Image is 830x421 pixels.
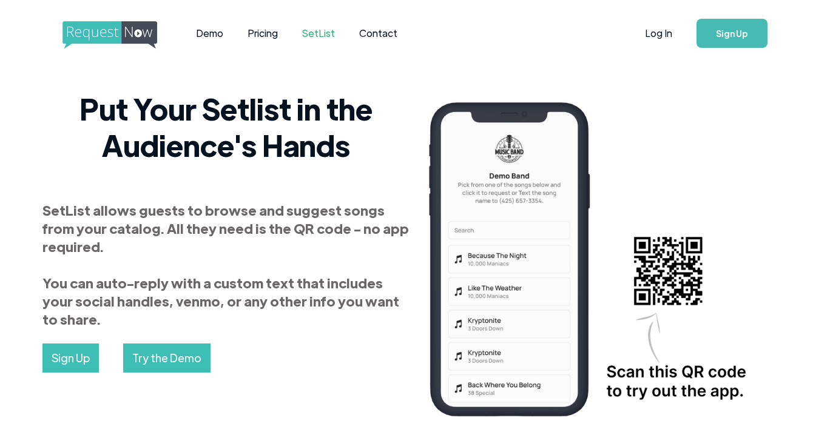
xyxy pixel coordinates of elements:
a: Sign Up [697,19,768,48]
a: Contact [347,15,410,52]
strong: SetList allows guests to browse and suggest songs from your catalog. All they need is the QR code... [42,201,409,328]
a: Log In [633,12,684,55]
a: SetList [290,15,347,52]
a: home [62,21,154,45]
h2: Put Your Setlist in the Audience's Hands [42,90,409,163]
a: Sign Up [42,343,99,373]
a: Pricing [235,15,290,52]
a: Try the Demo [123,343,211,373]
a: Demo [184,15,235,52]
img: requestnow logo [62,21,180,49]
